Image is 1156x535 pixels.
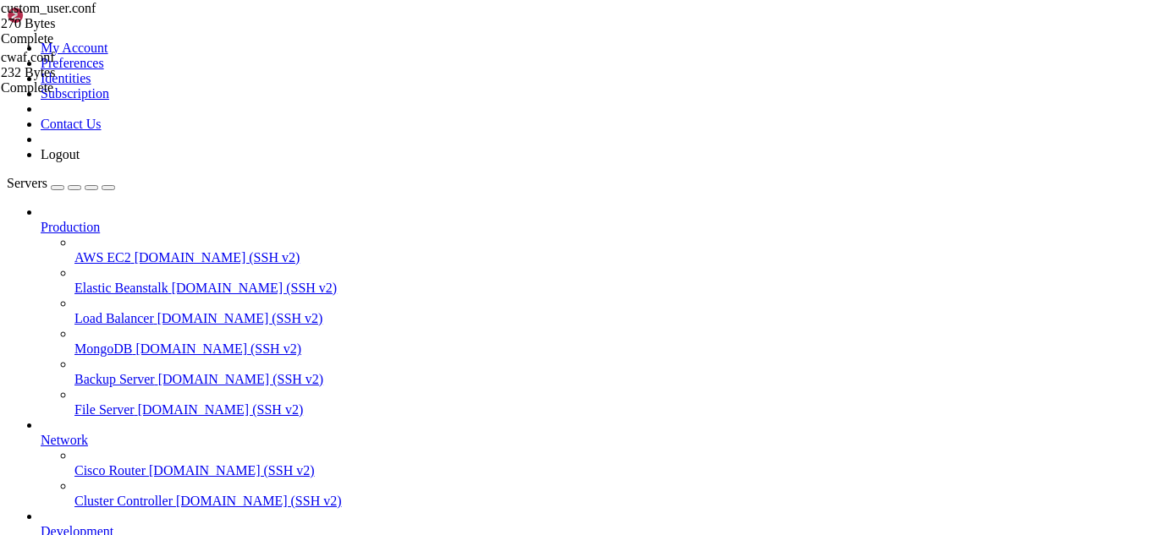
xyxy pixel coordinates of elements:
span: custom_user.conf [1,1,170,31]
span: cwaf.conf [1,50,170,80]
div: 270 Bytes [1,16,170,31]
span: custom_user.conf [1,1,96,15]
div: Complete [1,31,170,46]
div: 232 Bytes [1,65,170,80]
span: cwaf.conf [1,50,55,64]
div: Complete [1,80,170,96]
